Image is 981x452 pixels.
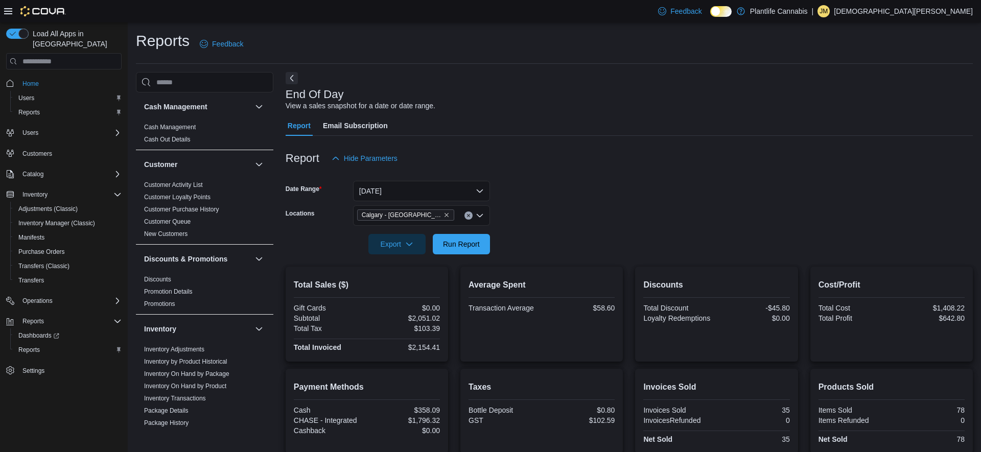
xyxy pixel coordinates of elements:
[433,234,490,254] button: Run Report
[14,260,74,272] a: Transfers (Classic)
[144,395,206,402] a: Inventory Transactions
[144,358,227,365] a: Inventory by Product Historical
[643,406,714,414] div: Invoices Sold
[18,219,95,227] span: Inventory Manager (Classic)
[643,314,714,322] div: Loyalty Redemptions
[136,273,273,314] div: Discounts & Promotions
[144,102,207,112] h3: Cash Management
[18,315,48,327] button: Reports
[144,346,204,353] a: Inventory Adjustments
[894,435,965,443] div: 78
[196,34,247,54] a: Feedback
[10,202,126,216] button: Adjustments (Classic)
[643,381,789,393] h2: Invoices Sold
[819,416,890,424] div: Items Refunded
[719,304,790,312] div: -$45.80
[18,295,122,307] span: Operations
[14,203,82,215] a: Adjustments (Classic)
[544,406,615,414] div: $0.80
[18,127,122,139] span: Users
[10,230,126,245] button: Manifests
[14,260,122,272] span: Transfers (Classic)
[469,304,540,312] div: Transaction Average
[369,324,440,332] div: $103.39
[253,158,265,171] button: Customer
[2,126,126,140] button: Users
[22,80,39,88] span: Home
[144,431,197,439] span: Product Expirations
[14,106,44,118] a: Reports
[18,188,52,201] button: Inventory
[368,234,426,254] button: Export
[18,127,42,139] button: Users
[144,123,196,131] span: Cash Management
[819,304,890,312] div: Total Cost
[20,6,66,16] img: Cova
[18,77,122,89] span: Home
[894,406,965,414] div: 78
[894,304,965,312] div: $1,408.22
[286,152,319,164] h3: Report
[286,209,315,218] label: Locations
[819,279,965,291] h2: Cost/Profit
[144,345,204,353] span: Inventory Adjustments
[144,300,175,308] span: Promotions
[144,276,171,283] a: Discounts
[464,211,473,220] button: Clear input
[14,231,49,244] a: Manifests
[18,233,44,242] span: Manifests
[14,329,122,342] span: Dashboards
[2,314,126,328] button: Reports
[14,106,122,118] span: Reports
[14,92,38,104] a: Users
[294,381,440,393] h2: Payment Methods
[144,193,211,201] span: Customer Loyalty Points
[369,314,440,322] div: $2,051.02
[18,276,44,284] span: Transfers
[369,416,440,424] div: $1,796.32
[469,279,615,291] h2: Average Spent
[710,6,732,17] input: Dark Mode
[144,324,176,334] h3: Inventory
[750,5,808,17] p: Plantlife Cannabis
[286,185,322,193] label: Date Range
[894,314,965,322] div: $642.80
[294,406,365,414] div: Cash
[469,406,540,414] div: Bottle Deposit
[18,365,49,377] a: Settings
[18,346,40,354] span: Reports
[18,78,43,90] a: Home
[654,1,706,21] a: Feedback
[2,363,126,378] button: Settings
[29,29,122,49] span: Load All Apps in [GEOGRAPHIC_DATA]
[144,288,193,295] a: Promotion Details
[14,274,48,287] a: Transfers
[369,406,440,414] div: $358.09
[144,394,206,402] span: Inventory Transactions
[357,209,454,221] span: Calgary - Harvest Hills
[643,435,672,443] strong: Net Sold
[136,121,273,150] div: Cash Management
[834,5,973,17] p: [DEMOGRAPHIC_DATA][PERSON_NAME]
[544,304,615,312] div: $58.60
[10,216,126,230] button: Inventory Manager (Classic)
[443,212,450,218] button: Remove Calgary - Harvest Hills from selection in this group
[819,406,890,414] div: Items Sold
[18,188,122,201] span: Inventory
[443,239,480,249] span: Run Report
[294,343,341,351] strong: Total Invoiced
[144,383,226,390] a: Inventory On Hand by Product
[144,206,219,213] a: Customer Purchase History
[288,115,311,136] span: Report
[14,217,99,229] a: Inventory Manager (Classic)
[144,124,196,131] a: Cash Management
[22,191,48,199] span: Inventory
[18,248,65,256] span: Purchase Orders
[144,275,171,283] span: Discounts
[812,5,814,17] p: |
[294,324,365,332] div: Total Tax
[643,304,714,312] div: Total Discount
[2,76,126,90] button: Home
[18,315,122,327] span: Reports
[469,381,615,393] h2: Taxes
